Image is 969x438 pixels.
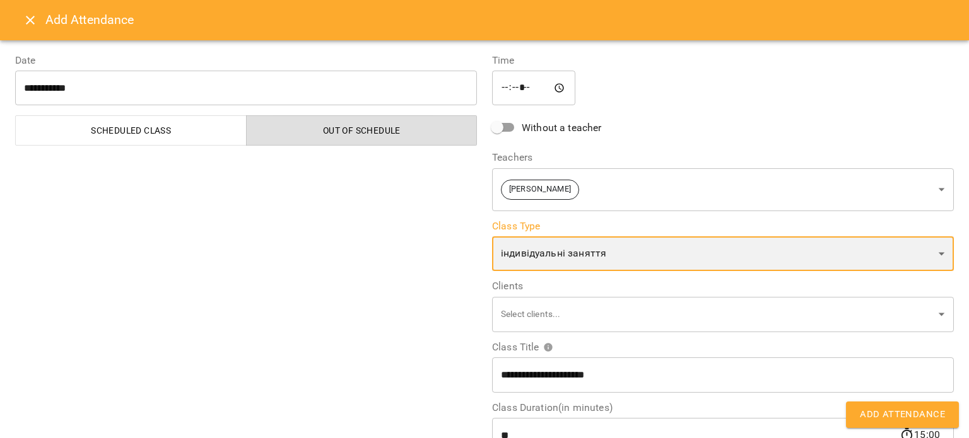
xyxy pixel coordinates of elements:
label: Teachers [492,153,954,163]
label: Clients [492,281,954,291]
span: Class Title [492,342,553,352]
div: [PERSON_NAME] [492,168,954,211]
span: Without a teacher [522,120,602,135]
label: Date [15,55,477,66]
button: Close [15,5,45,35]
button: Add Attendance [846,401,959,428]
label: Time [492,55,954,66]
span: Scheduled class [23,123,239,138]
span: Add Attendance [860,406,945,423]
div: Select clients... [492,296,954,332]
div: індивідуальні заняття [492,236,954,272]
label: Class Duration(in minutes) [492,403,954,413]
svg: Please specify class title or select clients [543,342,553,352]
button: Scheduled class [15,115,247,146]
span: [PERSON_NAME] [502,183,578,195]
button: Out of Schedule [246,115,478,146]
span: Out of Schedule [254,123,470,138]
h6: Add Attendance [45,10,954,30]
label: Class Type [492,221,954,231]
p: Select clients... [501,308,934,321]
